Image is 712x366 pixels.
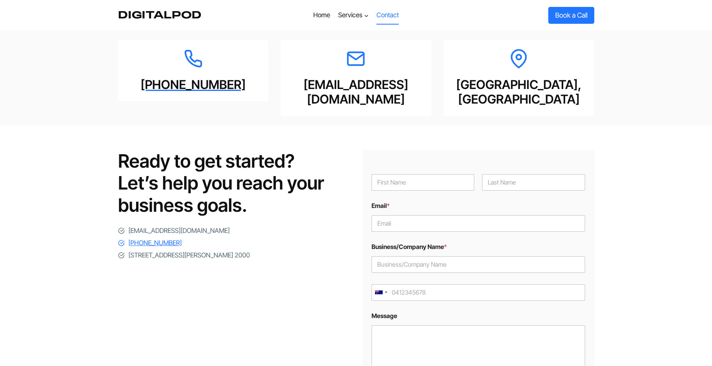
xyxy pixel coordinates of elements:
nav: Primary Navigation [309,6,403,25]
label: Email [372,202,585,209]
input: Email [372,215,585,232]
h2: [EMAIL_ADDRESS][DOMAIN_NAME] [290,77,422,107]
a: [PHONE_NUMBER] [118,238,182,248]
label: Business/Company Name [372,243,585,251]
label: Message [372,312,585,320]
input: First Name [372,174,475,191]
span: [STREET_ADDRESS][PERSON_NAME] 2000 [128,250,250,260]
a: Home [309,6,334,25]
a: Contact [373,6,403,25]
input: Business/Company Name [372,256,585,273]
h2: [GEOGRAPHIC_DATA], [GEOGRAPHIC_DATA] [453,77,585,107]
a: [PHONE_NUMBER] [127,77,260,92]
h2: Ready to get started? Let’s help you reach your business goals. [118,150,350,216]
input: Mobile [372,284,585,301]
span: Services [338,10,369,20]
a: DigitalPod [118,9,202,21]
input: Last Name [482,174,585,191]
button: Selected country [372,284,390,301]
a: Services [334,6,372,25]
a: Book a Call [548,7,594,23]
span: [EMAIL_ADDRESS][DOMAIN_NAME] [128,226,230,236]
span: [PHONE_NUMBER] [128,238,182,248]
